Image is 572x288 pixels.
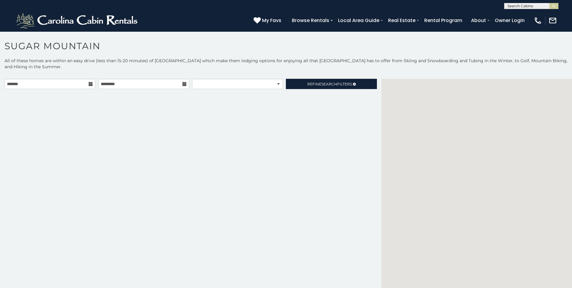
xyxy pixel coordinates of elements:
a: Rental Program [421,15,465,26]
img: phone-regular-white.png [534,16,542,25]
span: My Favs [262,17,281,24]
a: Local Area Guide [335,15,382,26]
a: Owner Login [492,15,528,26]
img: mail-regular-white.png [548,16,557,25]
span: Search [321,82,337,86]
a: About [468,15,489,26]
a: Real Estate [385,15,419,26]
a: RefineSearchFilters [286,79,377,89]
span: Refine Filters [307,82,352,86]
img: White-1-2.png [15,11,140,30]
a: Browse Rentals [289,15,332,26]
a: My Favs [254,17,283,24]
